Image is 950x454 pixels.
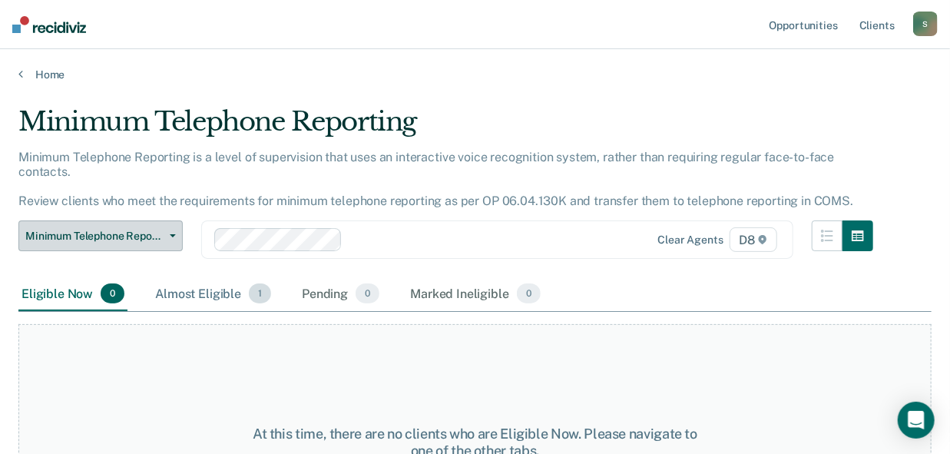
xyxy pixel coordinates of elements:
span: 0 [356,283,379,303]
button: Minimum Telephone Reporting [18,220,183,251]
a: Home [18,68,932,81]
div: Clear agents [657,234,723,247]
button: S [913,12,938,36]
span: Minimum Telephone Reporting [25,230,164,243]
div: Pending0 [299,277,382,311]
div: Almost Eligible1 [152,277,274,311]
span: 0 [517,283,541,303]
span: D8 [730,227,778,252]
span: 0 [101,283,124,303]
div: Eligible Now0 [18,277,127,311]
div: Marked Ineligible0 [407,277,544,311]
img: Recidiviz [12,16,86,33]
div: Minimum Telephone Reporting [18,106,873,150]
span: 1 [249,283,271,303]
p: Minimum Telephone Reporting is a level of supervision that uses an interactive voice recognition ... [18,150,853,209]
div: Open Intercom Messenger [898,402,935,439]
